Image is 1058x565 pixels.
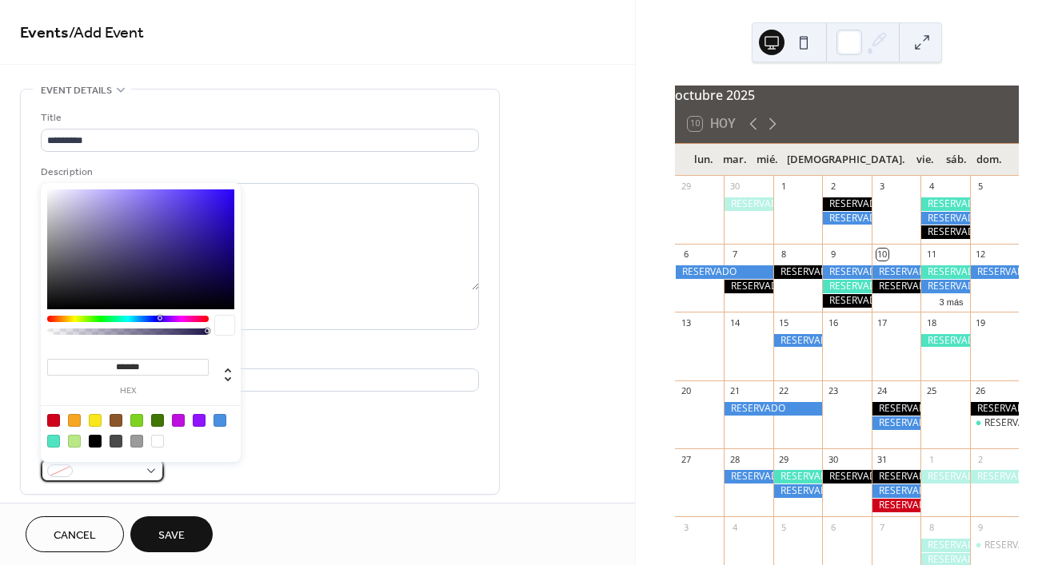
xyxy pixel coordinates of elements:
[925,181,937,193] div: 4
[89,414,102,427] div: #F8E71C
[920,225,969,239] div: RESERVADO
[773,334,822,348] div: RESERVADO
[827,316,839,328] div: 16
[822,197,871,211] div: RESERVADO
[110,414,122,427] div: #8B572A
[130,435,143,448] div: #9B9B9B
[872,265,920,279] div: RESERVADO
[872,416,920,430] div: RESERVADO
[822,280,871,293] div: RESERVADO
[680,249,692,261] div: 6
[110,435,122,448] div: #4A4A4A
[920,539,969,552] div: RESERVADO
[909,144,941,176] div: vie.
[822,212,871,225] div: RESERVADO
[970,402,1019,416] div: RESERVADO
[827,249,839,261] div: 9
[876,316,888,328] div: 17
[130,414,143,427] div: #7ED321
[41,109,476,126] div: Title
[680,521,692,533] div: 3
[26,516,124,552] button: Cancel
[876,521,888,533] div: 7
[876,385,888,397] div: 24
[41,164,476,181] div: Description
[920,197,969,211] div: RESERVADO
[778,521,790,533] div: 5
[984,416,1039,430] div: RESERVADO
[680,385,692,397] div: 20
[729,181,741,193] div: 30
[925,453,937,465] div: 1
[925,249,937,261] div: 11
[872,499,920,512] div: RESERVADO
[20,18,69,49] a: Events
[970,265,1019,279] div: RESERVADO
[984,539,1039,552] div: RESERVADO
[827,521,839,533] div: 6
[47,435,60,448] div: #50E3C2
[719,144,751,176] div: mar.
[675,86,1019,105] div: octubre 2025
[778,385,790,397] div: 22
[724,197,773,211] div: RESERVADO
[778,249,790,261] div: 8
[751,144,783,176] div: mié.
[193,414,206,427] div: #9013FE
[778,316,790,328] div: 15
[972,144,1006,176] div: dom.
[729,521,741,533] div: 4
[778,453,790,465] div: 29
[68,435,81,448] div: #B8E986
[975,521,987,533] div: 9
[729,453,741,465] div: 28
[47,387,209,396] label: hex
[920,265,969,279] div: RESERVADO
[41,349,476,366] div: Location
[41,82,112,99] span: Event details
[773,265,822,279] div: RESERVADO
[151,414,164,427] div: #417505
[920,280,969,293] div: RESERVADO
[172,414,185,427] div: #BD10E0
[783,144,909,176] div: [DEMOGRAPHIC_DATA].
[925,385,937,397] div: 25
[729,385,741,397] div: 21
[729,316,741,328] div: 14
[970,539,1019,552] div: RESERVADO
[130,516,213,552] button: Save
[975,249,987,261] div: 12
[69,18,144,49] span: / Add Event
[151,435,164,448] div: #FFFFFF
[47,414,60,427] div: #D0021B
[876,181,888,193] div: 3
[773,470,822,483] div: RESERVADO
[975,181,987,193] div: 5
[933,294,970,308] button: 3 más
[872,484,920,498] div: RESERVADO
[975,453,987,465] div: 2
[925,316,937,328] div: 18
[970,416,1019,430] div: RESERVADO
[827,453,839,465] div: 30
[158,527,185,544] span: Save
[675,265,773,279] div: RESERVADO
[920,470,969,483] div: RESERVADO
[925,521,937,533] div: 8
[872,280,920,293] div: RESERVADO
[940,144,972,176] div: sáb.
[822,294,871,308] div: RESERVADO
[822,470,871,483] div: RESERVADO
[724,402,822,416] div: RESERVADO
[920,334,969,348] div: RESERVADO
[89,435,102,448] div: #000000
[827,385,839,397] div: 23
[975,385,987,397] div: 26
[822,265,871,279] div: RESERVADO
[54,527,96,544] span: Cancel
[68,414,81,427] div: #F5A623
[680,453,692,465] div: 27
[876,249,888,261] div: 10
[975,316,987,328] div: 19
